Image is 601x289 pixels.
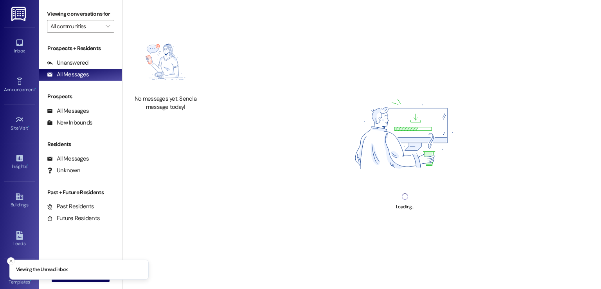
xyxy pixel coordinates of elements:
span: • [28,124,29,130]
div: New Inbounds [47,119,92,127]
input: All communities [50,20,102,33]
a: Insights • [4,152,35,173]
p: Viewing the Unread inbox [16,266,67,273]
span: • [27,163,28,168]
div: All Messages [47,70,89,79]
div: Future Residents [47,214,100,222]
span: • [30,278,31,284]
div: Prospects + Residents [39,44,122,52]
div: Unanswered [47,59,88,67]
img: ResiDesk Logo [11,7,27,21]
div: Past + Future Residents [39,188,122,197]
a: Templates • [4,267,35,288]
a: Buildings [4,190,35,211]
div: Past Residents [47,202,94,211]
span: • [35,86,36,91]
i:  [106,23,110,29]
div: Unknown [47,166,80,175]
button: Close toast [7,257,15,265]
div: Loading... [396,203,414,211]
label: Viewing conversations for [47,8,114,20]
a: Inbox [4,36,35,57]
div: Prospects [39,92,122,101]
div: Residents [39,140,122,148]
div: All Messages [47,107,89,115]
a: Leads [4,229,35,250]
div: All Messages [47,155,89,163]
img: empty-state [131,33,200,91]
a: Site Visit • [4,113,35,134]
div: No messages yet. Send a message today! [131,95,200,112]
